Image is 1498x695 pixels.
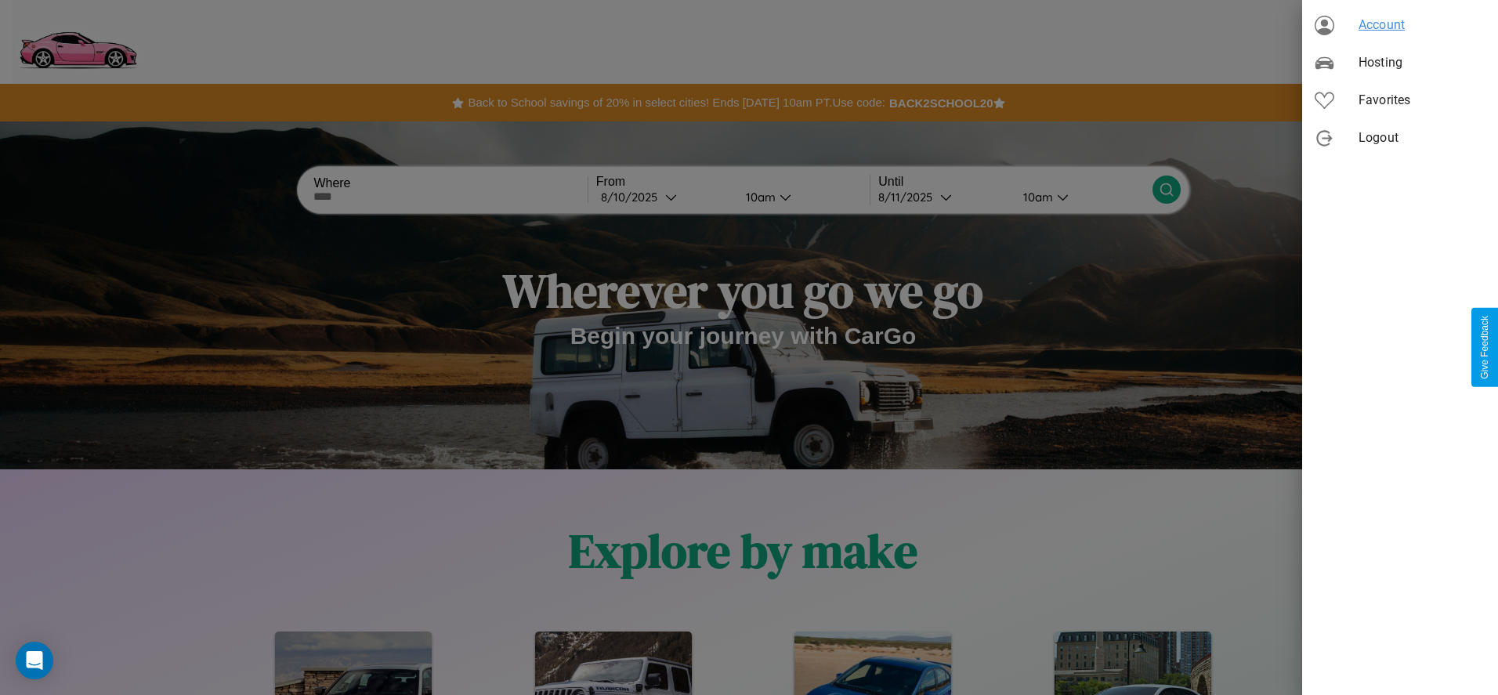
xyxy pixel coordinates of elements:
[1302,44,1498,81] div: Hosting
[16,642,53,679] div: Open Intercom Messenger
[1479,316,1490,379] div: Give Feedback
[1359,91,1485,110] span: Favorites
[1302,81,1498,119] div: Favorites
[1302,119,1498,157] div: Logout
[1359,16,1485,34] span: Account
[1302,6,1498,44] div: Account
[1359,53,1485,72] span: Hosting
[1359,129,1485,147] span: Logout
